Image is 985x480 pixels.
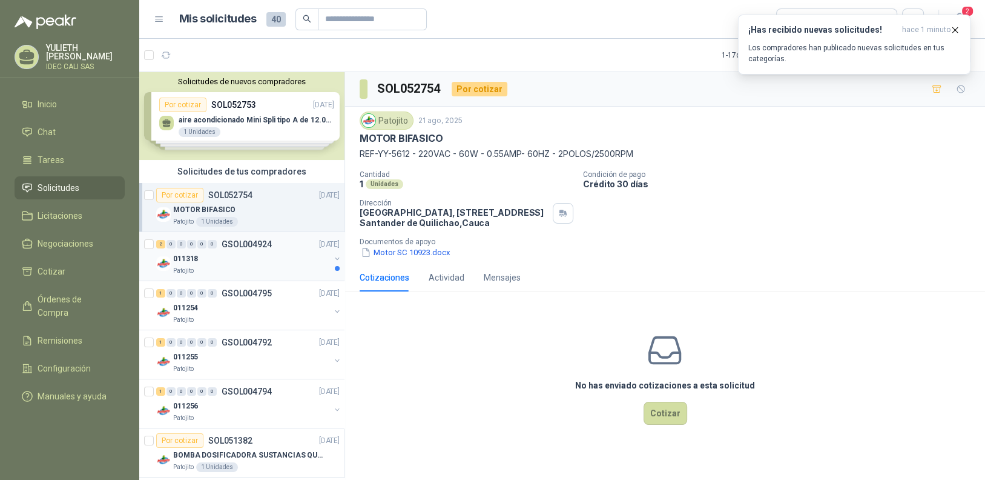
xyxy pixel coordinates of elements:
[319,239,340,250] p: [DATE]
[319,386,340,398] p: [DATE]
[583,179,980,189] p: Crédito 30 días
[15,357,125,380] a: Configuración
[961,5,974,17] span: 2
[173,401,198,412] p: 011256
[173,364,194,374] p: Patojito
[360,246,452,259] button: Motor SC 10923.docx
[173,315,194,325] p: Patojito
[208,191,252,199] p: SOL052754
[575,379,755,392] h3: No has enviado cotizaciones a esta solicitud
[38,153,64,167] span: Tareas
[208,289,217,298] div: 0
[177,289,186,298] div: 0
[319,435,340,447] p: [DATE]
[38,334,82,347] span: Remisiones
[144,77,340,86] button: Solicitudes de nuevos compradores
[949,8,970,30] button: 2
[156,335,342,374] a: 1 0 0 0 0 0 GSOL004792[DATE] Company Logo011255Patojito
[15,148,125,172] a: Tareas
[360,271,409,284] div: Cotizaciones
[139,160,344,183] div: Solicitudes de tus compradores
[738,15,970,75] button: ¡Has recibido nuevas solicitudes!hace 1 minuto Los compradores han publicado nuevas solicitudes e...
[15,288,125,324] a: Órdenes de Compra
[319,337,340,348] p: [DATE]
[177,240,186,248] div: 0
[429,271,464,284] div: Actividad
[15,15,76,29] img: Logo peakr
[173,253,198,265] p: 011318
[156,286,342,325] a: 1 0 0 0 0 0 GSOL004795[DATE] Company Logo011254Patojito
[222,240,272,248] p: GSOL004924
[583,170,980,179] p: Condición de pago
[46,44,125,61] p: YULIETH [PERSON_NAME]
[156,453,171,467] img: Company Logo
[452,82,507,96] div: Por cotizar
[156,207,171,222] img: Company Logo
[266,12,286,27] span: 40
[15,329,125,352] a: Remisiones
[377,79,442,98] h3: SOL052754
[179,10,257,28] h1: Mis solicitudes
[644,402,687,425] button: Cotizar
[156,240,165,248] div: 2
[748,25,897,35] h3: ¡Has recibido nuevas solicitudes!
[197,338,206,347] div: 0
[362,114,375,127] img: Company Logo
[38,181,79,195] span: Solicitudes
[156,305,171,320] img: Company Logo
[156,404,171,418] img: Company Logo
[303,15,311,23] span: search
[156,256,171,271] img: Company Logo
[46,63,125,70] p: IDEC CALI SAS
[360,132,443,145] p: MOTOR BIFASICO
[177,338,186,347] div: 0
[173,204,236,216] p: MOTOR BIFASICO
[166,387,176,396] div: 0
[15,176,125,199] a: Solicitudes
[156,387,165,396] div: 1
[197,289,206,298] div: 0
[173,217,194,227] p: Patojito
[156,355,171,369] img: Company Logo
[15,204,125,227] a: Licitaciones
[156,188,203,202] div: Por cotizar
[222,387,272,396] p: GSOL004794
[187,338,196,347] div: 0
[366,179,403,189] div: Unidades
[156,338,165,347] div: 1
[139,428,344,478] a: Por cotizarSOL051382[DATE] Company LogoBOMBA DOSIFICADORA SUSTANCIAS QUIMICASPatojito1 Unidades
[902,25,950,35] span: hace 1 minuto
[222,338,272,347] p: GSOL004792
[360,147,970,161] p: REF-YY-5612 - 220VAC - 60W - 0.55AMP- 60HZ - 2POLOS/2500RPM
[156,433,203,448] div: Por cotizar
[166,289,176,298] div: 0
[173,450,324,461] p: BOMBA DOSIFICADORA SUSTANCIAS QUIMICAS
[360,207,548,228] p: [GEOGRAPHIC_DATA], [STREET_ADDRESS] Santander de Quilichao , Cauca
[173,352,198,363] p: 011255
[15,260,125,283] a: Cotizar
[139,72,344,160] div: Solicitudes de nuevos compradoresPor cotizarSOL052753[DATE] aire acondicionado Mini Spli tipo A d...
[319,190,340,201] p: [DATE]
[360,199,548,207] p: Dirección
[187,240,196,248] div: 0
[38,293,113,319] span: Órdenes de Compra
[38,362,91,375] span: Configuración
[208,338,217,347] div: 0
[173,302,198,314] p: 011254
[15,385,125,408] a: Manuales y ayuda
[187,289,196,298] div: 0
[173,266,194,276] p: Patojito
[784,13,809,26] div: Todas
[38,209,82,222] span: Licitaciones
[15,93,125,116] a: Inicio
[166,240,176,248] div: 0
[208,387,217,396] div: 0
[38,237,93,250] span: Negociaciones
[222,289,272,298] p: GSOL004795
[156,237,342,276] a: 2 0 0 0 0 0 GSOL004924[DATE] Company Logo011318Patojito
[177,387,186,396] div: 0
[173,462,194,472] p: Patojito
[166,338,176,347] div: 0
[196,217,238,227] div: 1 Unidades
[484,271,521,284] div: Mensajes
